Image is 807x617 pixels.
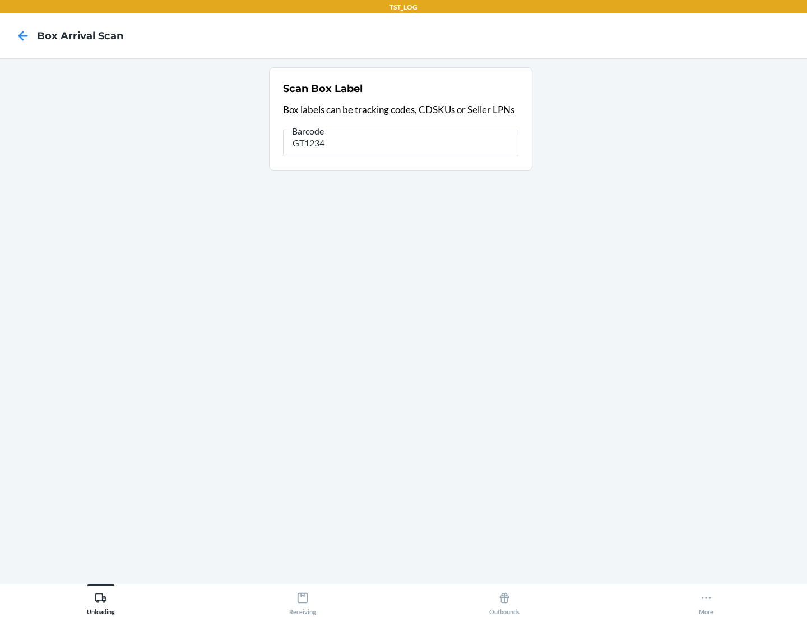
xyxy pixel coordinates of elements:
[289,587,316,615] div: Receiving
[283,130,518,156] input: Barcode
[605,584,807,615] button: More
[283,103,518,117] p: Box labels can be tracking codes, CDSKUs or Seller LPNs
[290,126,326,137] span: Barcode
[87,587,115,615] div: Unloading
[389,2,418,12] p: TST_LOG
[283,81,363,96] h2: Scan Box Label
[489,587,520,615] div: Outbounds
[37,29,123,43] h4: Box Arrival Scan
[202,584,403,615] button: Receiving
[699,587,713,615] div: More
[403,584,605,615] button: Outbounds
